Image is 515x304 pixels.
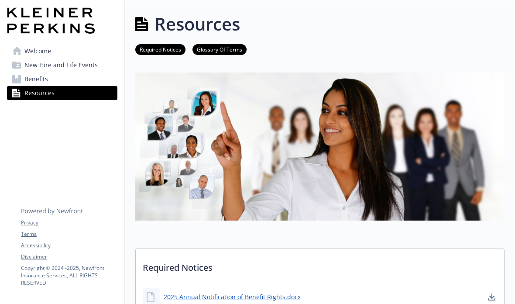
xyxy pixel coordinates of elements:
[21,264,117,287] p: Copyright © 2024 - 2025 , Newfront Insurance Services, ALL RIGHTS RESERVED
[21,230,117,238] a: Terms
[24,72,48,86] span: Benefits
[487,292,497,302] a: download document
[7,44,117,58] a: Welcome
[164,292,301,301] a: 2025 Annual Notification of Benefit Rights.docx
[24,58,98,72] span: New Hire and Life Events
[135,45,185,53] a: Required Notices
[136,249,504,281] p: Required Notices
[24,44,51,58] span: Welcome
[135,73,505,220] img: resources page banner
[7,86,117,100] a: Resources
[154,11,240,37] h1: Resources
[24,86,55,100] span: Resources
[7,58,117,72] a: New Hire and Life Events
[21,253,117,261] a: Disclaimer
[21,219,117,227] a: Privacy
[7,72,117,86] a: Benefits
[21,242,117,249] a: Accessibility
[192,45,247,53] a: Glossary Of Terms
